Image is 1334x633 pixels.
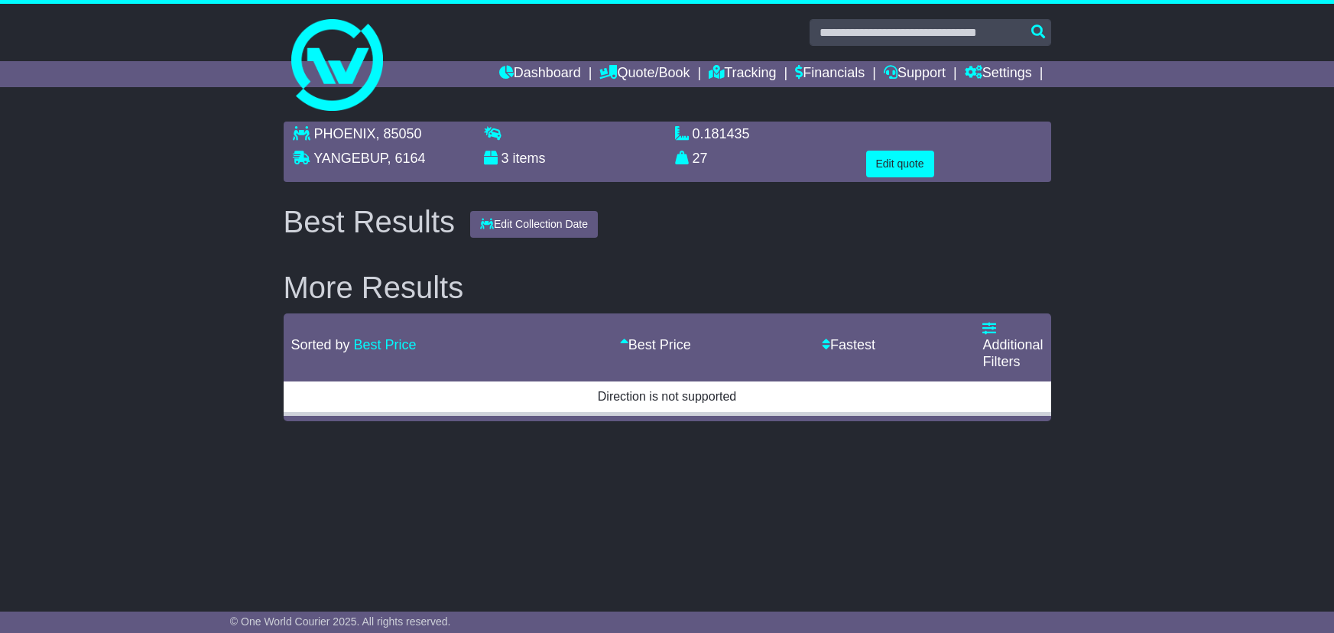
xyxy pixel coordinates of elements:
[693,151,708,166] span: 27
[620,337,691,352] a: Best Price
[470,211,598,238] button: Edit Collection Date
[314,126,376,141] span: PHOENIX
[866,151,934,177] button: Edit quote
[388,151,426,166] span: , 6164
[693,126,750,141] span: 0.181435
[354,337,417,352] a: Best Price
[276,205,463,239] div: Best Results
[884,61,946,87] a: Support
[709,61,776,87] a: Tracking
[376,126,422,141] span: , 85050
[501,151,509,166] span: 3
[982,321,1043,369] a: Additional Filters
[313,151,387,166] span: YANGEBUP
[513,151,546,166] span: items
[822,337,875,352] a: Fastest
[284,380,1051,414] td: Direction is not supported
[284,271,1051,304] h2: More Results
[230,615,451,628] span: © One World Courier 2025. All rights reserved.
[965,61,1032,87] a: Settings
[291,337,350,352] span: Sorted by
[599,61,690,87] a: Quote/Book
[499,61,581,87] a: Dashboard
[795,61,865,87] a: Financials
